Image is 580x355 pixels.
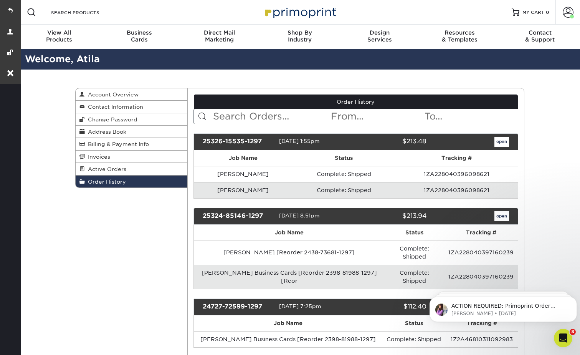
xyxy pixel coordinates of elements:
[50,8,125,17] input: SEARCH PRODUCTS.....
[445,265,517,289] td: 1ZA228040397160239
[85,129,126,135] span: Address Book
[279,303,321,309] span: [DATE] 7:25pm
[445,225,517,241] th: Tracking #
[350,137,432,147] div: $213.48
[99,29,180,43] div: Cards
[292,150,396,166] th: Status
[426,280,580,334] iframe: Intercom notifications message
[445,241,517,265] td: 1ZA228040397160239
[197,137,279,147] div: 25326-15535-1297
[194,265,384,289] td: [PERSON_NAME] Business Cards [Reorder 2398-81988-1297] [Reor
[259,29,340,43] div: Industry
[194,150,292,166] th: Job Name
[546,10,549,15] span: 0
[420,29,500,36] span: Resources
[396,182,518,198] td: 1ZA228040396098621
[350,211,432,221] div: $213.94
[340,29,420,43] div: Services
[570,329,576,335] span: 8
[259,29,340,36] span: Shop By
[279,212,320,219] span: [DATE] 8:51pm
[194,331,382,347] td: [PERSON_NAME] Business Cards [Reorder 2398-81988-1297]
[340,29,420,36] span: Design
[85,141,149,147] span: Billing & Payment Info
[261,4,338,20] img: Primoprint
[76,101,188,113] a: Contact Information
[194,182,292,198] td: [PERSON_NAME]
[340,25,420,49] a: DesignServices
[85,91,139,98] span: Account Overview
[494,137,509,147] a: open
[85,166,126,172] span: Active Orders
[194,241,384,265] td: [PERSON_NAME] [Reorder 2438-73681-1297]
[396,166,518,182] td: 1ZA228040396098621
[179,29,259,43] div: Marketing
[179,29,259,36] span: Direct Mail
[194,225,384,241] th: Job Name
[19,25,99,49] a: View AllProducts
[197,302,279,312] div: 24727-72599-1297
[384,241,445,265] td: Complete: Shipped
[76,126,188,138] a: Address Book
[85,116,137,123] span: Change Password
[420,29,500,43] div: & Templates
[554,329,572,347] iframe: Intercom live chat
[85,179,126,185] span: Order History
[99,25,180,49] a: BusinessCards
[494,211,509,221] a: open
[292,166,396,182] td: Complete: Shipped
[396,150,518,166] th: Tracking #
[179,25,259,49] a: Direct MailMarketing
[446,331,518,347] td: 1Z2A46810311092983
[330,109,424,124] input: From...
[350,302,432,312] div: $112.40
[382,331,446,347] td: Complete: Shipped
[19,29,99,36] span: View All
[259,25,340,49] a: Shop ByIndustry
[194,166,292,182] td: [PERSON_NAME]
[420,25,500,49] a: Resources& Templates
[19,52,580,66] h2: Welcome, Atila
[76,151,188,163] a: Invoices
[279,138,320,144] span: [DATE] 1:55pm
[212,109,330,124] input: Search Orders...
[76,88,188,101] a: Account Overview
[500,29,580,36] span: Contact
[194,95,518,109] a: Order History
[382,315,446,331] th: Status
[76,163,188,175] a: Active Orders
[500,29,580,43] div: & Support
[19,29,99,43] div: Products
[76,113,188,126] a: Change Password
[197,211,279,221] div: 25324-85146-1297
[384,225,445,241] th: Status
[194,315,382,331] th: Job Name
[85,104,143,110] span: Contact Information
[99,29,180,36] span: Business
[2,332,65,352] iframe: Google Customer Reviews
[500,25,580,49] a: Contact& Support
[522,9,544,16] span: MY CART
[76,176,188,187] a: Order History
[76,138,188,150] a: Billing & Payment Info
[384,265,445,289] td: Complete: Shipped
[85,154,110,160] span: Invoices
[424,109,517,124] input: To...
[292,182,396,198] td: Complete: Shipped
